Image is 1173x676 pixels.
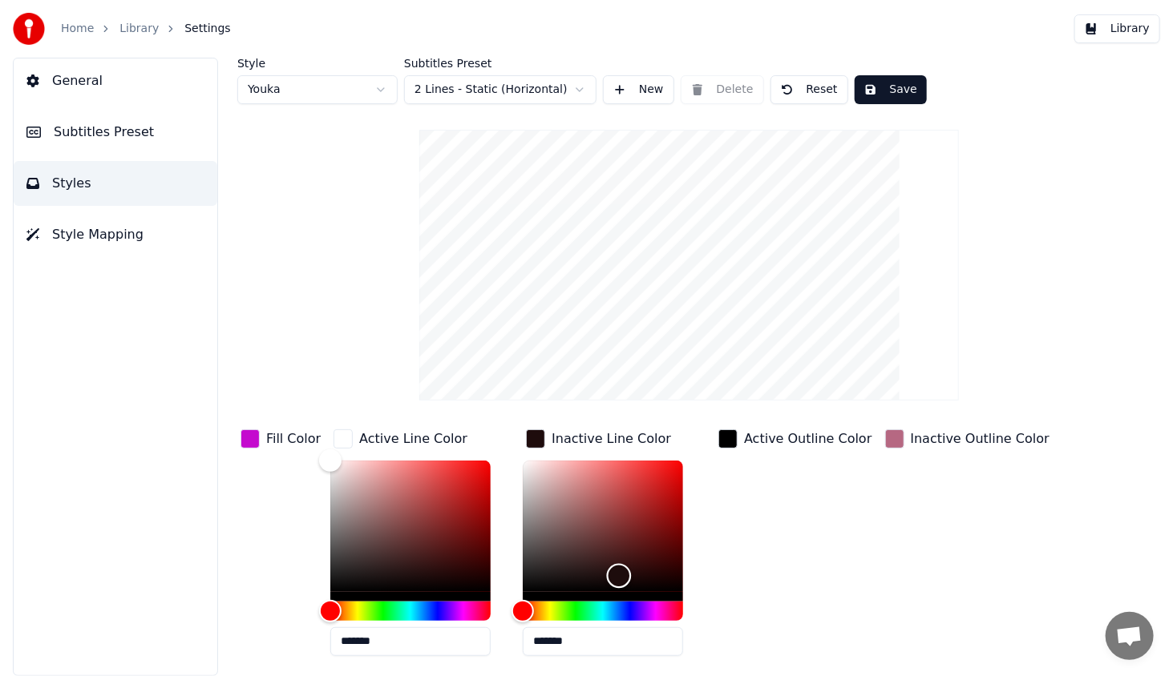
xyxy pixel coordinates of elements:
[1106,612,1154,660] div: פתח צ'אט
[119,21,159,37] a: Library
[771,75,848,104] button: Reset
[54,123,154,142] span: Subtitles Preset
[523,602,683,621] div: Hue
[266,429,321,449] div: Fill Color
[14,58,217,103] button: General
[1074,14,1160,43] button: Library
[52,225,144,244] span: Style Mapping
[552,429,671,449] div: Inactive Line Color
[882,426,1053,452] button: Inactive Outline Color
[523,426,674,452] button: Inactive Line Color
[330,426,471,452] button: Active Line Color
[404,58,597,69] label: Subtitles Preset
[855,75,927,104] button: Save
[184,21,230,37] span: Settings
[330,461,491,592] div: Color
[52,174,91,193] span: Styles
[237,58,398,69] label: Style
[237,426,324,452] button: Fill Color
[61,21,231,37] nav: breadcrumb
[13,13,45,45] img: youka
[715,426,875,452] button: Active Outline Color
[744,429,872,449] div: Active Outline Color
[14,110,217,155] button: Subtitles Preset
[52,71,103,91] span: General
[523,461,683,592] div: Color
[911,429,1050,449] div: Inactive Outline Color
[603,75,674,104] button: New
[14,212,217,257] button: Style Mapping
[330,602,491,621] div: Hue
[61,21,94,37] a: Home
[14,161,217,206] button: Styles
[359,429,467,449] div: Active Line Color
